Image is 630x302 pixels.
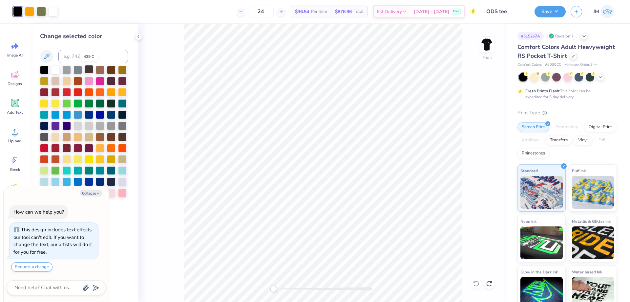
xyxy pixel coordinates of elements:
img: Metallic & Glitter Ink [572,226,614,259]
button: Save [535,6,566,17]
input: Untitled Design [481,5,530,18]
div: Print Type [517,109,617,117]
span: Free [453,9,459,14]
span: Metallic & Glitter Ink [572,218,611,225]
span: Minimum Order: 24 + [564,62,597,68]
span: # 6030CC [545,62,561,68]
div: Screen Print [517,122,549,132]
div: # 515267A [517,32,544,40]
div: Transfers [546,135,572,145]
img: Standard [520,176,563,209]
span: Standard [520,167,538,174]
div: 439 C [80,52,98,61]
img: Neon Ink [520,226,563,259]
div: Applique [517,135,544,145]
span: Image AI [7,53,23,58]
span: [DATE] - [DATE] [414,8,449,15]
input: – – [248,6,274,17]
input: e.g. 7428 c [58,50,128,63]
div: How can we help you? [13,209,64,215]
div: Foil [594,135,610,145]
button: Request a change [11,262,52,272]
div: Vinyl [574,135,592,145]
div: Rhinestones [517,149,549,158]
span: Per Item [311,8,327,15]
div: This design includes text effects our tool can't edit. If you want to change the text, our artist... [13,226,92,255]
span: Est. Delivery [377,8,402,15]
span: Greek [10,167,20,172]
div: Change selected color [40,32,128,41]
div: Embroidery [551,122,582,132]
div: Revision 7 [547,32,577,40]
span: Glow in the Dark Ink [520,268,558,275]
span: Designs [8,81,22,86]
span: Total [354,8,364,15]
img: Front [480,38,493,51]
button: Collapse [80,190,102,197]
div: Accessibility label [270,286,277,292]
span: Water based Ink [572,268,602,275]
a: JM [590,5,617,18]
span: $876.96 [335,8,352,15]
span: Puff Ink [572,167,586,174]
span: Neon Ink [520,218,536,225]
span: Add Text [7,110,23,115]
img: Puff Ink [572,176,614,209]
div: This color can be expedited for 5 day delivery. [525,88,606,100]
div: Front [482,55,492,60]
span: JM [593,8,599,15]
span: Comfort Colors [517,62,542,68]
span: $36.54 [295,8,309,15]
span: Comfort Colors Adult Heavyweight RS Pocket T-Shirt [517,43,615,60]
span: Upload [8,138,21,144]
img: Joshua Macky Gaerlan [601,5,614,18]
div: Digital Print [584,122,616,132]
strong: Fresh Prints Flash: [525,88,560,94]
